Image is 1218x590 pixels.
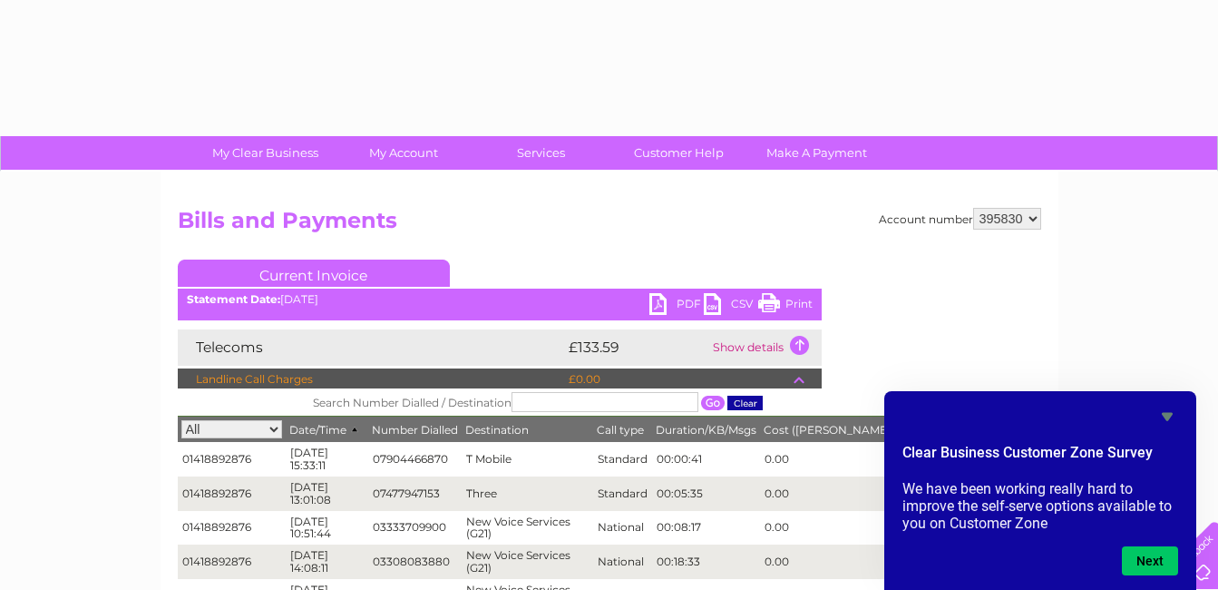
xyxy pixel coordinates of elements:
[652,545,760,579] td: 00:18:33
[902,480,1178,532] p: We have been working really hard to improve the self-serve options available to you on Customer Zone
[1156,406,1178,428] button: Hide survey
[372,423,458,437] span: Number Dialled
[462,511,593,546] td: New Voice Services (G21)
[593,511,652,546] td: National
[652,511,760,546] td: 00:08:17
[879,208,1041,230] div: Account number
[760,442,898,477] td: 0.00
[652,477,760,511] td: 00:05:35
[649,293,704,320] a: PDF
[704,293,758,320] a: CSV
[178,442,286,477] td: 01418892876
[187,292,280,306] b: Statement Date:
[462,545,593,579] td: New Voice Services (G21)
[286,442,368,477] td: [DATE] 15:33:11
[758,293,813,320] a: Print
[902,406,1178,575] div: Clear Business Customer Zone Survey
[604,136,754,170] a: Customer Help
[178,388,898,417] th: Search Number Dialled / Destination
[368,442,462,477] td: 07904466870
[466,136,616,170] a: Services
[289,423,365,437] span: Date/Time
[368,545,462,579] td: 03308083880
[760,545,898,579] td: 0.00
[593,477,652,511] td: Standard
[902,442,1178,473] h2: Clear Business Customer Zone Survey
[597,423,644,437] span: Call type
[178,369,564,390] td: Landline Call Charges
[764,423,894,437] span: Cost ([PERSON_NAME])
[742,136,892,170] a: Make A Payment
[465,423,529,437] span: Destination
[368,477,462,511] td: 07477947153
[178,208,1041,242] h2: Bills and Payments
[462,477,593,511] td: Three
[652,442,760,477] td: 00:00:41
[178,329,564,366] td: Telecoms
[593,545,652,579] td: National
[760,477,898,511] td: 0.00
[656,423,756,437] span: Duration/KB/Msgs
[760,511,898,546] td: 0.00
[564,329,708,366] td: £133.59
[1122,546,1178,575] button: Next question
[178,477,286,511] td: 01418892876
[286,545,368,579] td: [DATE] 14:08:11
[328,136,478,170] a: My Account
[708,329,822,366] td: Show details
[178,260,450,287] a: Current Invoice
[286,477,368,511] td: [DATE] 13:01:08
[368,511,462,546] td: 03333709900
[286,511,368,546] td: [DATE] 10:51:44
[593,442,652,477] td: Standard
[564,369,794,390] td: £0.00
[190,136,340,170] a: My Clear Business
[462,442,593,477] td: T Mobile
[178,293,822,306] div: [DATE]
[178,511,286,546] td: 01418892876
[178,545,286,579] td: 01418892876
